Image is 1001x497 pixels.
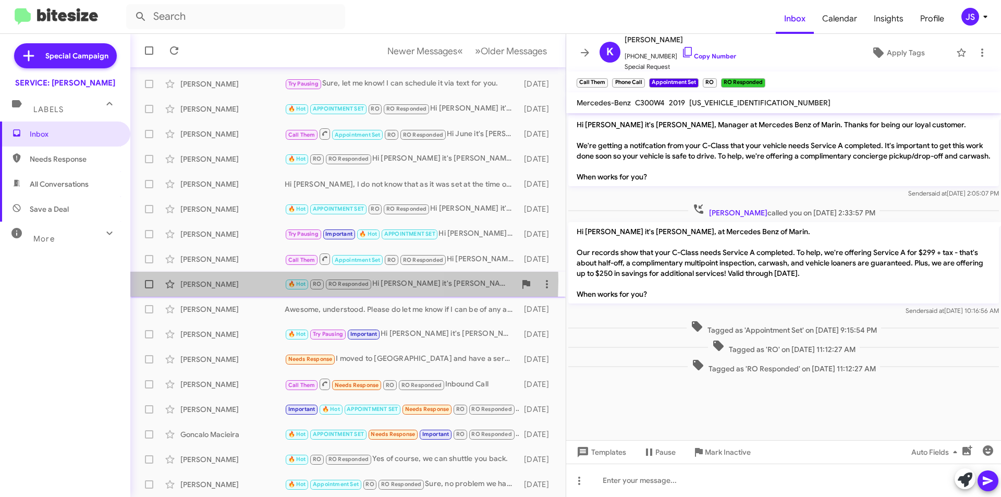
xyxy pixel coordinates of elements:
span: Important [288,406,315,413]
div: Hi [PERSON_NAME] it's [PERSON_NAME], at Mercedes Benz of Marin. Our records show that your C-Clas... [285,252,519,265]
span: Pause [655,443,676,462]
div: [PERSON_NAME] [180,204,285,214]
span: RO [313,281,321,287]
button: Previous [381,40,469,62]
a: Inbox [776,4,814,34]
span: [US_VEHICLE_IDENTIFICATION_NUMBER] [689,98,831,107]
span: RO Responded [328,155,369,162]
div: [DATE] [519,454,557,465]
div: [PERSON_NAME] [180,254,285,264]
div: Goncalo Macieira [180,429,285,440]
span: « [457,44,463,57]
div: [PERSON_NAME] [180,304,285,314]
p: Hi [PERSON_NAME] it's [PERSON_NAME], at Mercedes Benz of Marin. Our records show that your C-Clas... [568,222,999,304]
small: Appointment Set [649,78,699,88]
span: Call Them [288,131,315,138]
div: [DATE] [519,129,557,139]
div: [PERSON_NAME] [180,79,285,89]
span: called you on [DATE] 2:33:57 PM [688,203,880,218]
div: [DATE] [519,404,557,415]
input: Search [126,4,345,29]
span: Special Request [625,62,736,72]
span: Tagged as 'RO Responded' on [DATE] 11:12:27 AM [688,359,880,374]
div: Awesome, understood. Please do let me know if I can be of any assistance. Safe travels! [285,304,519,314]
span: Needs Response [371,431,415,438]
span: RO [386,382,394,389]
small: RO Responded [721,78,765,88]
button: Auto Fields [903,443,970,462]
span: Newer Messages [387,45,457,57]
span: said at [929,189,947,197]
span: Tagged as 'RO' on [DATE] 11:12:27 AM [708,340,860,355]
span: RO Responded [401,382,442,389]
div: [PERSON_NAME] [180,454,285,465]
span: APPOINTMENT SET [347,406,398,413]
span: RO Responded [471,431,511,438]
span: RO [371,105,379,112]
span: Apply Tags [887,43,925,62]
span: RO Responded [328,281,369,287]
div: Thanks. See you [DATE] [PERSON_NAME]. [285,403,519,415]
div: Hi [PERSON_NAME] this is [PERSON_NAME] at Mercedes Benz of Marin. I just wanted to follow up brie... [285,228,519,240]
a: Special Campaign [14,43,117,68]
span: RO Responded [381,481,421,488]
div: [DATE] [519,329,557,340]
div: Hi [PERSON_NAME] it's [PERSON_NAME], at Mercedes Benz of Marin. Our records show that your Gls ne... [285,203,519,215]
div: [DATE] [519,79,557,89]
span: 🔥 Hot [288,281,306,287]
span: Labels [33,105,64,114]
span: Important [325,231,352,237]
span: 2019 [669,98,685,107]
span: RO Responded [386,105,426,112]
span: K [606,44,614,60]
span: RO Responded [386,205,426,212]
span: Sender [DATE] 2:05:07 PM [908,189,999,197]
div: [PERSON_NAME] [180,129,285,139]
button: Pause [634,443,684,462]
button: JS [953,8,990,26]
span: 🔥 Hot [288,431,306,438]
span: 🔥 Hot [288,155,306,162]
div: [PERSON_NAME] [180,479,285,490]
span: Save a Deal [30,204,69,214]
span: Special Campaign [45,51,108,61]
span: Appointment Set [335,131,381,138]
div: Inbound Call [285,378,519,391]
div: I moved to [GEOGRAPHIC_DATA] and have a service scheduled at the [GEOGRAPHIC_DATA] location for n... [285,353,519,365]
div: SERVICE: [PERSON_NAME] [15,78,115,88]
div: [DATE] [519,379,557,390]
div: [PERSON_NAME] [180,329,285,340]
span: Older Messages [481,45,547,57]
span: RO Responded [403,131,443,138]
span: Important [422,431,449,438]
div: Yes of course, we can shuttle you back. [285,453,519,465]
div: [DATE] [519,179,557,189]
span: Call Them [288,257,315,263]
div: [DATE] [519,254,557,264]
span: RO [313,456,321,463]
span: Appointment Set [335,257,381,263]
span: Appointment Set [313,481,359,488]
span: RO Responded [328,456,369,463]
span: Templates [575,443,626,462]
div: Hi [PERSON_NAME] it's [PERSON_NAME], at Mercedes Benz of Marin. Our records show that your A-Clas... [285,103,519,115]
span: » [475,44,481,57]
div: [PERSON_NAME] [180,279,285,289]
div: Thank you [285,428,519,440]
div: Hi [PERSON_NAME], I do not know that as it was set at the time of original purchase. You may be a... [285,179,519,189]
span: RO Responded [403,257,443,263]
a: Calendar [814,4,865,34]
small: Call Them [577,78,608,88]
span: APPOINTMENT SET [313,431,364,438]
span: APPOINTMENT SET [313,105,364,112]
span: RO [365,481,374,488]
button: Next [469,40,553,62]
span: [PERSON_NAME] [709,208,767,217]
button: Mark Inactive [684,443,759,462]
span: 🔥 Hot [288,331,306,337]
div: [PERSON_NAME] [180,354,285,365]
span: Tagged as 'Appointment Set' on [DATE] 9:15:54 PM [687,320,881,335]
div: Sure, let me know! I can schedule it via text for you. [285,78,519,90]
span: RO [456,406,465,413]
